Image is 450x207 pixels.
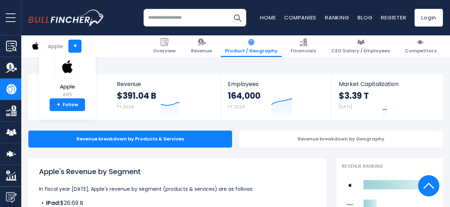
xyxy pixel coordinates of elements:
[48,42,63,50] div: Apple
[339,90,369,101] strong: $3.39 T
[415,9,443,27] a: Login
[57,102,60,108] strong: +
[221,35,282,57] a: Product / Geography
[228,90,260,101] strong: 164,000
[229,9,246,27] button: Search
[191,48,212,54] span: Revenue
[28,131,232,148] div: Revenue breakdown by Products & Services
[345,180,355,190] img: Apple competitors logo
[39,166,315,177] h1: Apple's Revenue by Segment
[117,104,134,110] small: FY 2024
[225,48,277,54] span: Product / Geography
[149,35,180,57] a: Overview
[117,90,156,101] strong: $391.04 B
[110,74,221,120] a: Revenue $391.04 B FY 2024
[55,91,80,98] small: AAPL
[327,35,394,57] a: CEO Salary / Employees
[325,14,349,21] a: Ranking
[28,10,105,26] a: Go to homepage
[187,35,216,57] a: Revenue
[153,48,176,54] span: Overview
[55,55,80,79] img: AAPL logo
[55,54,80,99] a: Apple AAPL
[342,163,438,169] p: Revenue Ranking
[339,104,352,110] small: [DATE]
[29,39,42,53] img: AAPL logo
[239,131,443,148] div: Revenue breakdown by Geography
[39,185,315,193] p: In fiscal year [DATE], Apple's revenue by segment (products & services) are as follows:
[50,98,85,111] a: +Follow
[405,48,437,54] span: Competitors
[221,74,331,120] a: Employees 164,000 FY 2024
[286,35,320,57] a: Financials
[339,81,435,87] span: Market Capitalization
[331,48,390,54] span: CEO Salary / Employees
[228,104,245,110] small: FY 2024
[228,81,324,87] span: Employees
[117,81,214,87] span: Revenue
[260,14,276,21] a: Home
[291,48,316,54] span: Financials
[284,14,316,21] a: Companies
[46,199,60,207] b: iPad:
[401,35,441,57] a: Competitors
[332,74,442,120] a: Market Capitalization $3.39 T [DATE]
[55,84,80,90] span: Apple
[68,40,81,53] a: +
[381,14,406,21] a: Register
[358,14,372,21] a: Blog
[28,10,105,26] img: bullfincher logo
